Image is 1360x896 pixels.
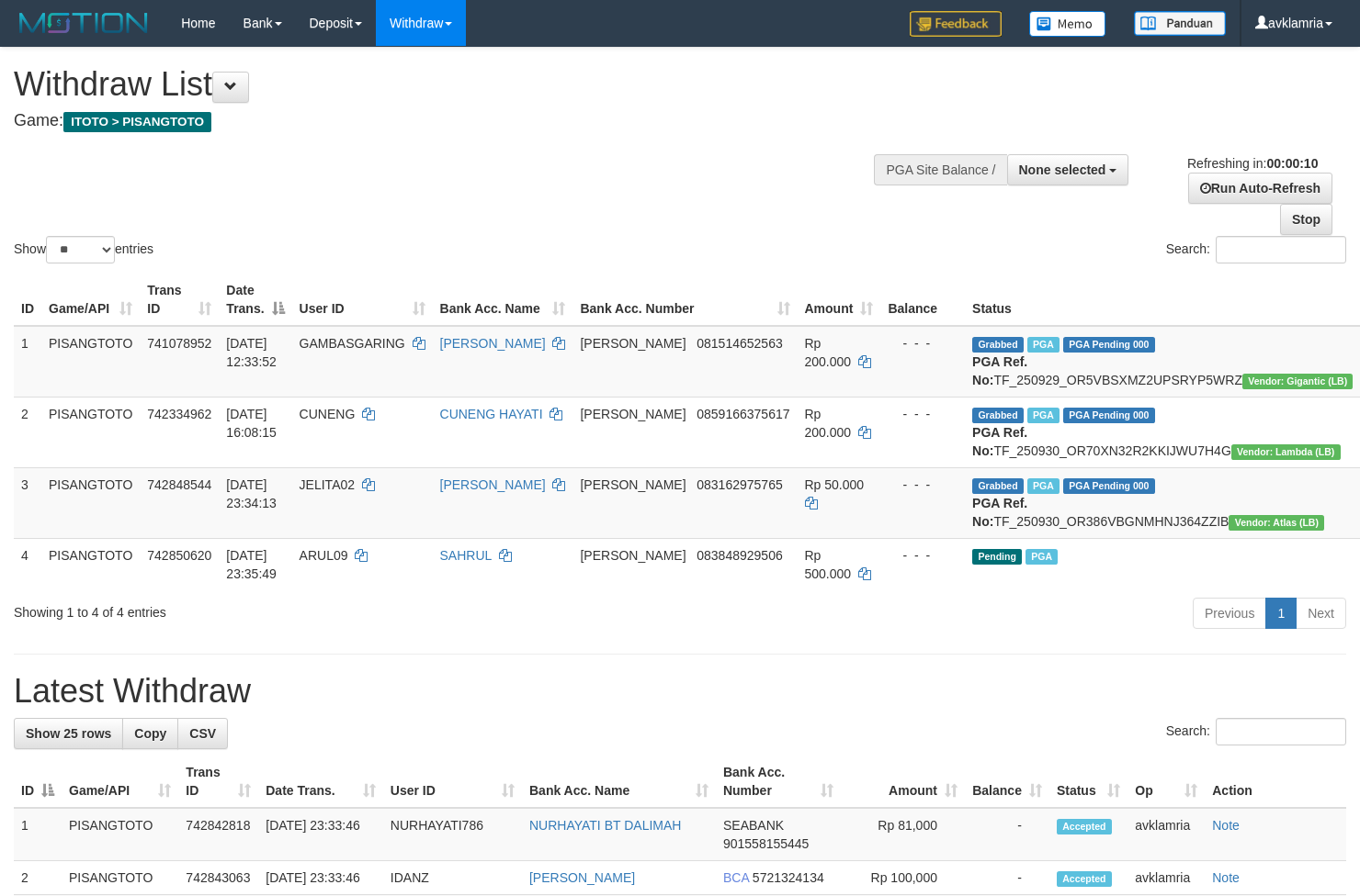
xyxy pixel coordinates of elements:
[874,154,1006,185] div: PGA Site Balance /
[440,477,546,492] a: [PERSON_NAME]
[14,274,41,326] th: ID
[965,808,1049,861] td: -
[14,861,62,895] td: 2
[841,808,965,861] td: Rp 81,000
[888,334,958,353] div: - - -
[41,467,140,538] td: PISANGTOTO
[14,397,41,467] td: 2
[1128,808,1205,861] td: avklamria
[798,274,881,326] th: Amount: activate to sort column ascending
[841,756,965,808] th: Amount: activate to sort column ascending
[14,756,62,808] th: ID: activate to sort column descending
[697,336,782,351] span: Copy 081514652563 to clipboard
[572,274,797,326] th: Bank Acc. Number: activate to sort column ascending
[580,548,686,563] span: [PERSON_NAME]
[965,397,1360,467] td: TF_250930_OR70XN32R2KKIJWU7H4G
[14,326,41,398] td: 1
[1026,549,1058,565] span: Marked by avklamria
[41,274,140,326] th: Game/API: activate to sort column ascending
[753,870,824,885] span: Copy 5721324134 to clipboard
[14,236,153,263] label: Show entries
[14,673,1346,710] h1: Latest Withdraw
[41,326,140,398] td: PISANGTOTO
[433,274,573,326] th: Bank Acc. Name: activate to sort column ascending
[529,870,635,885] a: [PERSON_NAME]
[1205,756,1346,808] th: Action
[226,407,277,440] span: [DATE] 16:08:15
[965,326,1360,398] td: TF_250929_OR5VBSXMZ2UPSRYP5WRZ
[258,861,383,895] td: [DATE] 23:33:46
[147,548,211,563] span: 742850620
[1166,718,1346,745] label: Search:
[383,756,522,808] th: User ID: activate to sort column ascending
[580,407,686,421] span: [PERSON_NAME]
[14,596,553,622] div: Showing 1 to 4 of 4 entries
[965,756,1049,808] th: Balance: activate to sort column ascending
[972,425,1027,458] b: PGA Ref. No:
[972,549,1022,565] span: Pending
[1266,156,1318,171] strong: 00:00:10
[147,477,211,492] span: 742848544
[1057,819,1112,834] span: Accepted
[1128,756,1205,808] th: Op: activate to sort column ascending
[965,861,1049,895] td: -
[580,336,686,351] span: [PERSON_NAME]
[888,546,958,565] div: - - -
[140,274,219,326] th: Trans ID: activate to sort column ascending
[1212,870,1240,885] a: Note
[147,407,211,421] span: 742334962
[62,861,178,895] td: PISANGTOTO
[440,407,543,421] a: CUNENG HAYATI
[1229,515,1324,531] span: Vendor URL: https://dashboard.q2checkout.com/secure
[888,405,958,423] div: - - -
[1193,598,1266,629] a: Previous
[972,337,1024,353] span: Grabbed
[805,336,852,369] span: Rp 200.000
[522,756,716,808] th: Bank Acc. Name: activate to sort column ascending
[1063,478,1155,494] span: PGA Pending
[529,818,681,833] a: NURHAYATI BT DALIMAH
[697,407,789,421] span: Copy 0859166375617 to clipboard
[1027,478,1060,494] span: Marked by avklamria
[440,548,492,563] a: SAHRUL
[1063,408,1155,423] span: PGA Pending
[805,548,852,581] span: Rp 500.000
[1265,598,1297,629] a: 1
[14,718,123,749] a: Show 25 rows
[14,467,41,538] td: 3
[1216,718,1346,745] input: Search:
[1231,444,1341,460] span: Vendor URL: https://dashboard.q2checkout.com/secure
[226,477,277,510] span: [DATE] 23:34:13
[14,112,889,130] h4: Game:
[888,476,958,494] div: - - -
[300,336,405,351] span: GAMBASGARING
[178,861,258,895] td: 742843063
[258,808,383,861] td: [DATE] 23:33:46
[972,478,1024,494] span: Grabbed
[219,274,291,326] th: Date Trans.: activate to sort column descending
[300,477,355,492] span: JELITA02
[1027,408,1060,423] span: Marked by avkdimas
[723,818,784,833] span: SEABANK
[1019,162,1106,177] span: None selected
[972,408,1024,423] span: Grabbed
[1280,204,1332,235] a: Stop
[965,467,1360,538] td: TF_250930_OR386VBGNMHNJ364ZZIB
[910,11,1002,37] img: Feedback.jpg
[134,726,166,741] span: Copy
[1029,11,1106,37] img: Button%20Memo.svg
[41,397,140,467] td: PISANGTOTO
[178,808,258,861] td: 742842818
[440,336,546,351] a: [PERSON_NAME]
[723,836,809,851] span: Copy 901558155445 to clipboard
[177,718,228,749] a: CSV
[1049,756,1128,808] th: Status: activate to sort column ascending
[1007,154,1129,185] button: None selected
[383,808,522,861] td: NURHAYATI786
[14,66,889,103] h1: Withdraw List
[14,808,62,861] td: 1
[1063,337,1155,353] span: PGA Pending
[226,336,277,369] span: [DATE] 12:33:52
[723,870,749,885] span: BCA
[300,548,348,563] span: ARUL09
